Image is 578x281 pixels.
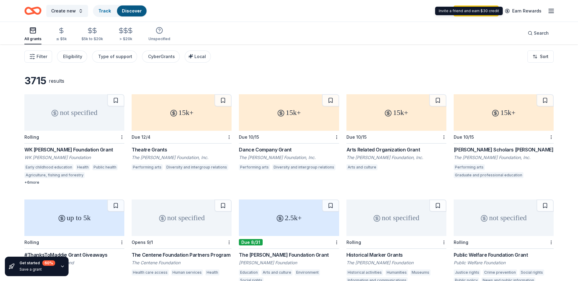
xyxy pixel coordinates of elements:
[239,94,339,131] div: 15k+
[540,53,548,60] span: Sort
[42,260,55,266] div: 60 %
[98,53,132,60] div: Type of support
[346,134,367,140] div: Due 10/15
[56,36,67,41] div: ≤ $5k
[24,154,124,161] div: WK [PERSON_NAME] Foundation
[453,5,499,16] a: Start free trial
[205,269,219,276] div: Health
[20,267,55,272] div: Save a grant
[454,172,523,178] div: Graduate and professional education
[346,146,446,153] div: Arts Related Organization Grant
[24,146,124,153] div: WK [PERSON_NAME] Foundation Grant
[410,269,431,276] div: Museums
[272,164,335,170] div: Diversity and intergroup relations
[534,29,549,37] span: Search
[24,75,46,87] div: 3715
[132,199,232,236] div: not specified
[24,180,124,185] div: + 6 more
[132,134,151,140] div: Due 12/4
[76,164,90,170] div: Health
[24,24,41,44] button: All grants
[435,7,503,15] div: Invite a friend and earn $30 credit
[24,4,41,18] a: Home
[132,260,232,266] div: The Centene Foundation
[454,240,468,245] div: Rolling
[239,199,339,236] div: 2.5k+
[346,94,446,131] div: 15k+
[239,251,339,258] div: The [PERSON_NAME] Foundation Grant
[24,94,124,131] div: not specified
[239,260,339,266] div: [PERSON_NAME] Foundation
[81,25,103,44] button: $5k to $20k
[81,36,103,41] div: $5k to $20k
[132,240,153,245] div: Opens 9/1
[239,269,259,276] div: Education
[148,53,175,60] div: CyberGrants
[132,269,169,276] div: Health care access
[92,164,118,170] div: Public health
[24,251,124,258] div: #ThanksToMaddie Grant Giveaways
[24,50,52,63] button: Filter
[501,5,545,16] a: Earn Rewards
[118,36,134,41] div: > $20k
[523,27,554,39] button: Search
[24,94,124,185] a: not specifiedRollingWK [PERSON_NAME] Foundation GrantWK [PERSON_NAME] FoundationEarly childhood e...
[346,94,446,172] a: 15k+Due 10/15Arts Related Organization GrantThe [PERSON_NAME] Foundation, Inc.Arts and culture
[346,164,378,170] div: Arts and culture
[454,94,554,180] a: 15k+Due 10/15[PERSON_NAME] Scholars [PERSON_NAME]The [PERSON_NAME] Foundation, Inc.Performing art...
[239,154,339,161] div: The [PERSON_NAME] Foundation, Inc.
[346,154,446,161] div: The [PERSON_NAME] Foundation, Inc.
[24,134,39,140] div: Rolling
[171,269,203,276] div: Human services
[148,24,170,44] button: Unspecified
[483,269,517,276] div: Crime prevention
[346,240,361,245] div: Rolling
[51,7,76,15] span: Create new
[132,199,232,277] a: not specifiedOpens 9/1The Centene Foundation Partners ProgramThe Centene FoundationHealth care ac...
[24,36,41,41] div: All grants
[239,146,339,153] div: Dance Company Grant
[519,269,544,276] div: Social rights
[454,154,554,161] div: The [PERSON_NAME] Foundation, Inc.
[454,94,554,131] div: 15k+
[56,25,67,44] button: ≤ $5k
[24,199,124,236] div: up to 5k
[185,50,211,63] button: Local
[454,134,474,140] div: Due 10/15
[24,164,73,170] div: Early childhood education
[49,77,64,85] div: results
[346,199,446,236] div: not specified
[454,269,480,276] div: Justice rights
[57,50,87,63] button: Eligibility
[132,251,232,258] div: The Centene Foundation Partners Program
[527,50,554,63] button: Sort
[122,8,142,13] a: Discover
[454,199,554,236] div: not specified
[142,50,180,63] button: CyberGrants
[239,134,259,140] div: Due 10/15
[346,269,383,276] div: Historical activities
[24,172,85,178] div: Agriculture, fishing and forestry
[132,94,232,172] a: 15k+Due 12/4Theatre GrantsThe [PERSON_NAME] Foundation, Inc.Performing artsDiversity and intergro...
[261,269,293,276] div: Arts and culture
[93,5,147,17] button: TrackDiscover
[24,240,39,245] div: Rolling
[132,146,232,153] div: Theatre Grants
[454,164,485,170] div: Performing arts
[24,199,124,277] a: up to 5kRolling#ThanksToMaddie Grant Giveaways[PERSON_NAME]'s FundDomesticated animals
[92,50,137,63] button: Type of support
[20,260,55,266] div: Get started
[148,36,170,41] div: Unspecified
[132,94,232,131] div: 15k+
[239,239,263,245] div: Due 8/31
[37,53,47,60] span: Filter
[239,164,270,170] div: Performing arts
[132,154,232,161] div: The [PERSON_NAME] Foundation, Inc.
[346,251,446,258] div: Historical Marker Grants
[194,54,206,59] span: Local
[132,164,163,170] div: Performing arts
[46,5,88,17] button: Create new
[385,269,408,276] div: Humanities
[239,94,339,172] a: 15k+Due 10/15Dance Company GrantThe [PERSON_NAME] Foundation, Inc.Performing artsDiversity and in...
[454,146,554,153] div: [PERSON_NAME] Scholars [PERSON_NAME]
